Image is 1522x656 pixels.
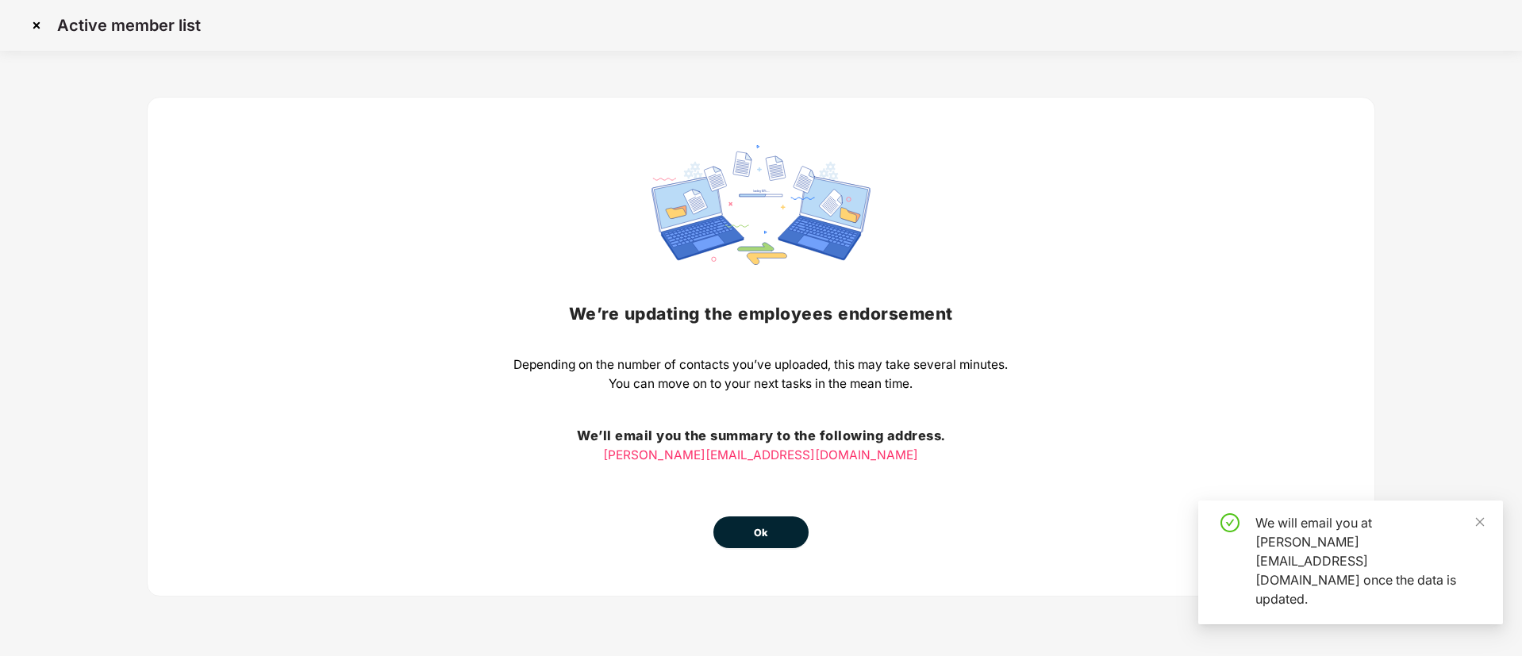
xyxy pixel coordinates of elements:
[754,525,768,541] span: Ok
[513,374,1008,393] p: You can move on to your next tasks in the mean time.
[57,16,201,35] p: Active member list
[1474,516,1485,527] span: close
[513,446,1008,465] p: [PERSON_NAME][EMAIL_ADDRESS][DOMAIN_NAME]
[513,301,1008,327] h2: We’re updating the employees endorsement
[513,355,1008,374] p: Depending on the number of contacts you’ve uploaded, this may take several minutes.
[513,426,1008,447] h3: We’ll email you the summary to the following address.
[713,516,809,548] button: Ok
[1255,513,1484,608] div: We will email you at [PERSON_NAME][EMAIL_ADDRESS][DOMAIN_NAME] once the data is updated.
[1220,513,1240,532] span: check-circle
[24,13,49,38] img: svg+xml;base64,PHN2ZyBpZD0iQ3Jvc3MtMzJ4MzIiIHhtbG5zPSJodHRwOi8vd3d3LnczLm9yZy8yMDAwL3N2ZyIgd2lkdG...
[651,145,871,265] img: svg+xml;base64,PHN2ZyBpZD0iRGF0YV9zeW5jaW5nIiB4bWxucz0iaHR0cDovL3d3dy53My5vcmcvMjAwMC9zdmciIHdpZH...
